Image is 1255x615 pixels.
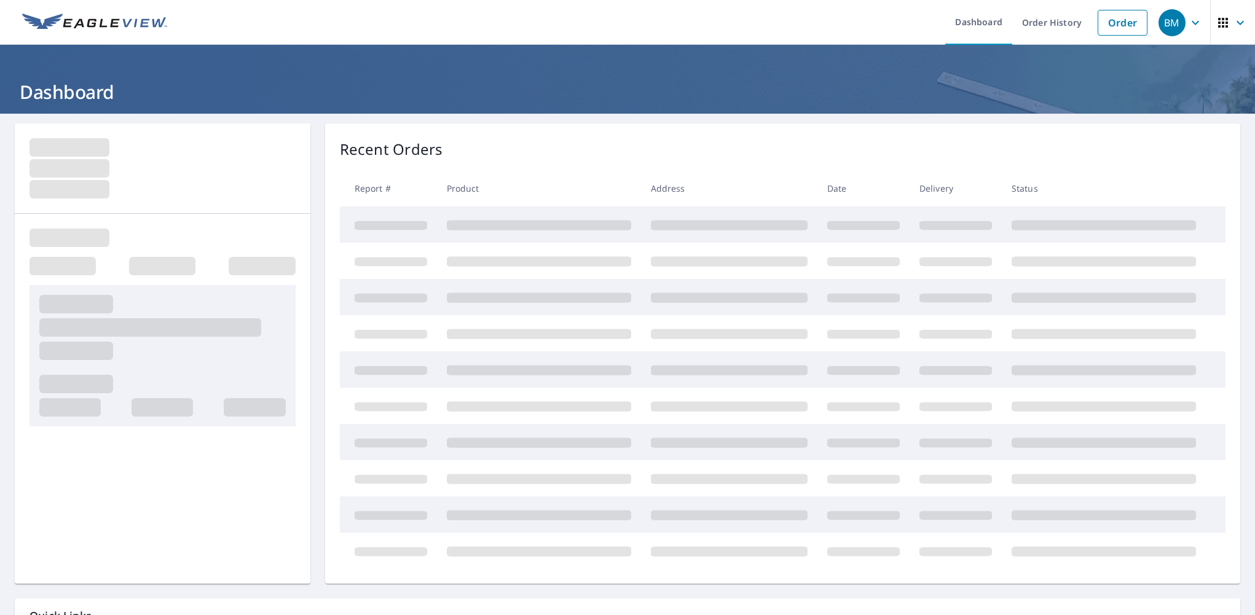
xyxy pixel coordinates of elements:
[910,170,1002,206] th: Delivery
[1098,10,1147,36] a: Order
[340,138,443,160] p: Recent Orders
[1002,170,1206,206] th: Status
[22,14,167,32] img: EV Logo
[1159,9,1186,36] div: BM
[641,170,817,206] th: Address
[817,170,910,206] th: Date
[15,79,1240,104] h1: Dashboard
[437,170,641,206] th: Product
[340,170,437,206] th: Report #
